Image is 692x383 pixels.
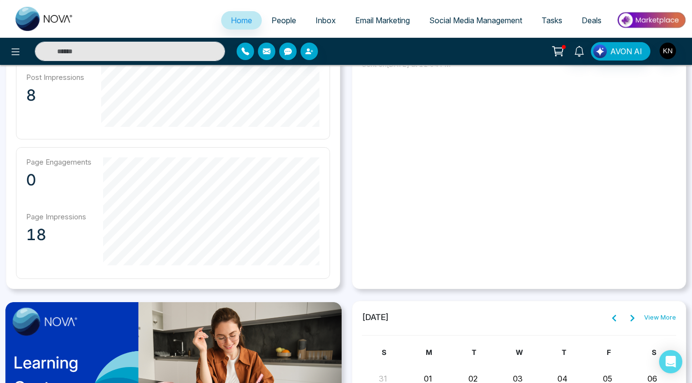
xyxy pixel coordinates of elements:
[591,42,650,61] button: AVON AI
[652,348,656,356] span: S
[610,46,642,57] span: AVON AI
[26,225,91,245] p: 18
[26,86,90,105] p: 8
[346,11,420,30] a: Email Marketing
[582,15,602,25] span: Deals
[382,348,386,356] span: S
[660,43,676,59] img: User Avatar
[472,348,476,356] span: T
[644,313,676,322] a: View More
[593,45,607,58] img: Lead Flow
[562,348,566,356] span: T
[306,11,346,30] a: Inbox
[26,170,91,190] p: 0
[26,73,90,82] p: Post Impressions
[429,15,522,25] span: Social Media Management
[362,311,389,324] span: [DATE]
[231,15,252,25] span: Home
[221,11,262,30] a: Home
[572,11,611,30] a: Deals
[607,348,611,356] span: F
[271,15,296,25] span: People
[516,348,523,356] span: W
[26,157,91,167] p: Page Engagements
[355,15,410,25] span: Email Marketing
[659,350,682,373] div: Open Intercom Messenger
[542,15,562,25] span: Tasks
[262,11,306,30] a: People
[616,9,686,31] img: Market-place.gif
[316,15,336,25] span: Inbox
[13,308,77,336] img: image
[426,348,432,356] span: M
[420,11,532,30] a: Social Media Management
[532,11,572,30] a: Tasks
[26,212,91,221] p: Page Impressions
[15,7,74,31] img: Nova CRM Logo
